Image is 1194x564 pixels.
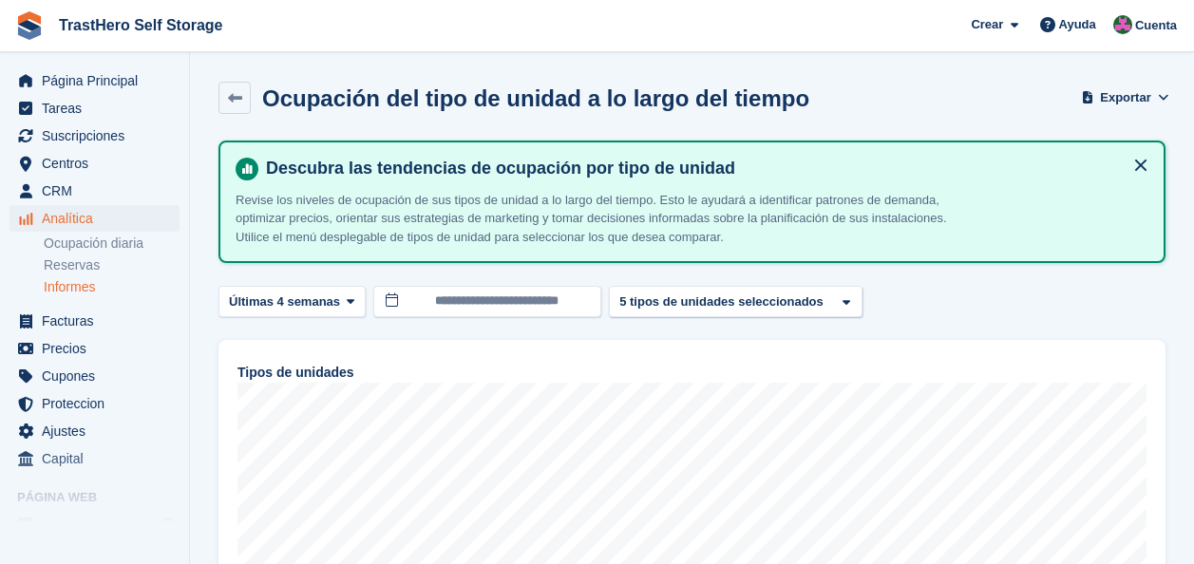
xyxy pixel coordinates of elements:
a: menu [9,95,180,122]
p: Revise los niveles de ocupación de sus tipos de unidad a lo largo del tiempo. Esto le ayudará a i... [236,191,948,247]
span: CRM [42,178,156,204]
span: Exportar [1100,88,1150,107]
span: Ajustes [42,418,156,444]
a: TrastHero Self Storage [51,9,231,41]
h4: Descubra las tendencias de ocupación por tipo de unidad [258,158,1148,179]
button: Últimas 4 semanas [218,286,366,317]
a: menu [9,445,180,472]
a: menu [9,418,180,444]
a: menu [9,335,180,362]
span: Tipos de unidades [237,363,354,383]
span: Analítica [42,205,156,232]
a: menú [9,512,180,538]
span: Últimas 4 semanas [229,292,340,311]
a: menu [9,363,180,389]
a: menu [9,150,180,177]
span: Cuenta [1135,16,1177,35]
span: Facturas [42,308,156,334]
a: menu [9,178,180,204]
a: Informes [44,278,180,296]
span: página web [42,512,156,538]
img: stora-icon-8386f47178a22dfd0bd8f6a31ec36ba5ce8667c1dd55bd0f319d3a0aa187defe.svg [15,11,44,40]
a: menu [9,205,180,232]
a: menu [9,308,180,334]
h2: Ocupación del tipo de unidad a lo largo del tiempo [262,85,809,111]
span: Centros [42,150,156,177]
span: Capital [42,445,156,472]
span: Precios [42,335,156,362]
span: Ayuda [1059,15,1096,34]
a: menu [9,122,180,149]
a: menu [9,67,180,94]
a: Vista previa de la tienda [157,514,180,536]
a: Reservas [44,256,180,274]
span: Proteccion [42,390,156,417]
span: Tareas [42,95,156,122]
span: Crear [971,15,1003,34]
span: Página web [17,488,189,507]
span: Cupones [42,363,156,389]
span: Suscripciones [42,122,156,149]
span: Página Principal [42,67,156,94]
button: Exportar [1086,82,1166,113]
a: menu [9,390,180,417]
a: Ocupación diaria [44,235,180,253]
img: Marua Grioui [1113,15,1132,34]
div: 5 tipos de unidades seleccionados [616,292,831,311]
